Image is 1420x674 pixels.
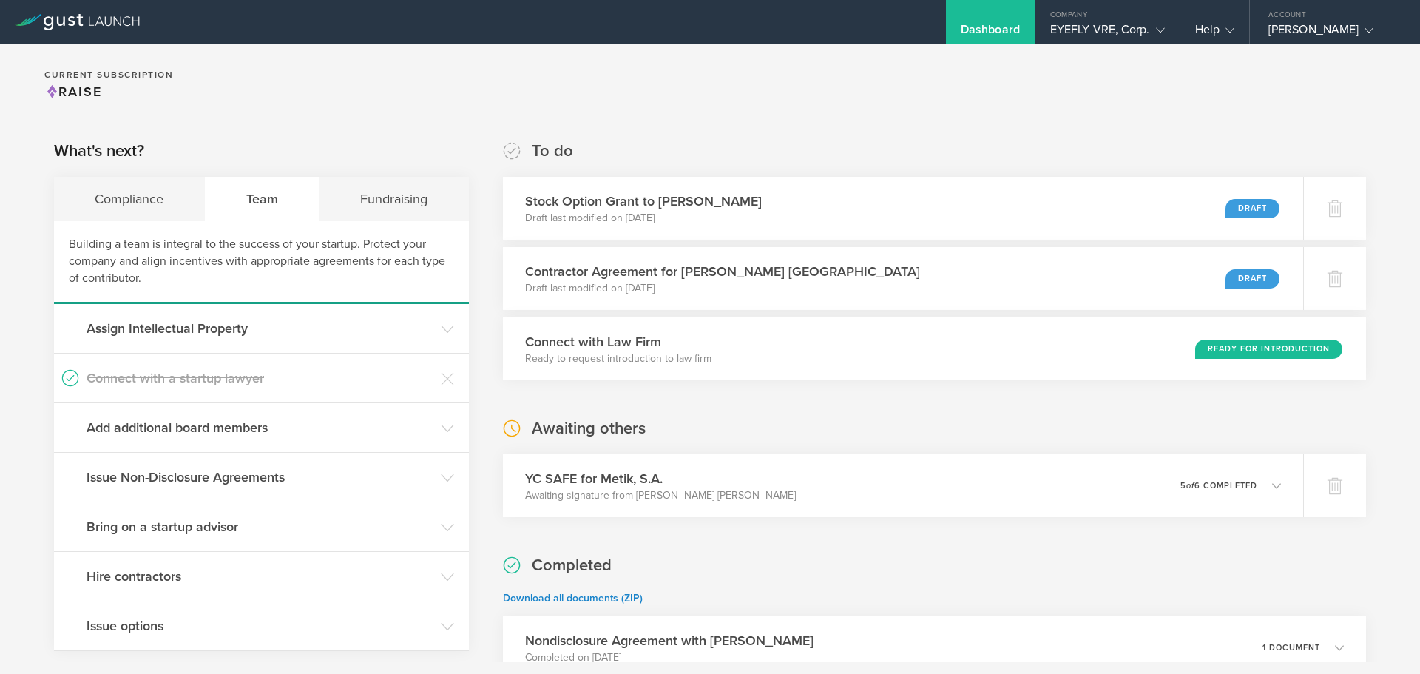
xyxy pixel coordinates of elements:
h2: Completed [532,555,612,576]
div: EYEFLY VRE, Corp. [1050,22,1165,44]
div: Building a team is integral to the success of your startup. Protect your company and align incent... [54,221,469,304]
div: Connect with Law FirmReady to request introduction to law firmReady for Introduction [503,317,1366,380]
p: Awaiting signature from [PERSON_NAME] [PERSON_NAME] [525,488,796,503]
div: Draft [1225,199,1279,218]
p: Ready to request introduction to law firm [525,351,711,366]
h3: Connect with Law Firm [525,332,711,351]
div: Stock Option Grant to [PERSON_NAME]Draft last modified on [DATE]Draft [503,177,1303,240]
div: Dashboard [961,22,1020,44]
h3: Issue options [87,616,433,636]
div: Compliance [54,177,206,221]
div: Draft [1225,269,1279,289]
h2: Current Subscription [44,70,173,79]
h3: Issue Non-Disclosure Agreements [87,468,433,487]
h2: What's next? [54,141,144,162]
h3: Nondisclosure Agreement with [PERSON_NAME] [525,631,814,650]
h3: Hire contractors [87,567,433,586]
h2: Awaiting others [532,418,646,439]
p: Completed on [DATE] [525,650,814,665]
h3: Stock Option Grant to [PERSON_NAME] [525,192,762,211]
span: Raise [44,84,102,100]
div: Help [1195,22,1234,44]
h3: YC SAFE for Metik, S.A. [525,469,796,488]
h3: Assign Intellectual Property [87,319,433,338]
p: Draft last modified on [DATE] [525,211,762,226]
em: of [1186,481,1194,491]
h3: Add additional board members [87,418,433,437]
a: Download all documents (ZIP) [503,592,643,604]
div: Fundraising [319,177,469,221]
div: [PERSON_NAME] [1268,22,1394,44]
p: 1 document [1262,644,1320,652]
div: Team [206,177,320,221]
h3: Connect with a startup lawyer [87,368,433,388]
h2: To do [532,141,573,162]
div: Ready for Introduction [1195,340,1342,359]
h3: Contractor Agreement for [PERSON_NAME] [GEOGRAPHIC_DATA] [525,262,920,281]
p: Draft last modified on [DATE] [525,281,920,296]
h3: Bring on a startup advisor [87,517,433,536]
div: Contractor Agreement for [PERSON_NAME] [GEOGRAPHIC_DATA]Draft last modified on [DATE]Draft [503,247,1303,310]
p: 5 6 completed [1180,482,1257,490]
